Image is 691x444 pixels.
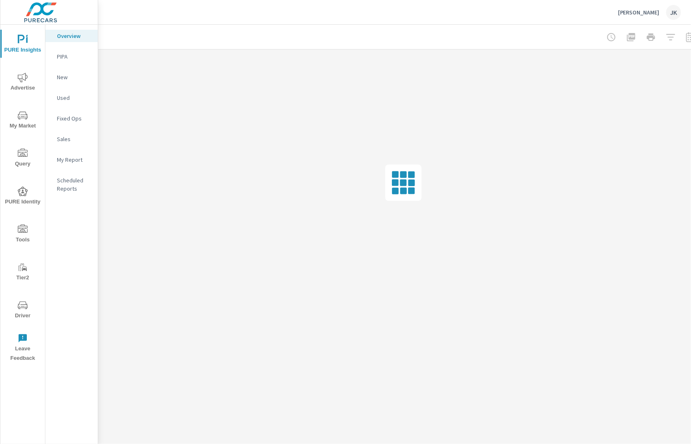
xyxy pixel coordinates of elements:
div: Used [45,92,98,104]
p: PIPA [57,52,91,61]
span: PURE Insights [3,35,42,55]
span: Driver [3,300,42,321]
span: Advertise [3,73,42,93]
div: nav menu [0,25,45,366]
p: Overview [57,32,91,40]
p: [PERSON_NAME] [618,9,660,16]
span: Tools [3,224,42,245]
span: Leave Feedback [3,333,42,363]
span: Query [3,149,42,169]
div: PIPA [45,50,98,63]
p: Used [57,94,91,102]
div: My Report [45,154,98,166]
p: Fixed Ops [57,114,91,123]
div: Overview [45,30,98,42]
p: New [57,73,91,81]
span: PURE Identity [3,187,42,207]
div: New [45,71,98,83]
div: Scheduled Reports [45,174,98,195]
span: My Market [3,111,42,131]
div: Sales [45,133,98,145]
span: Tier2 [3,262,42,283]
div: Fixed Ops [45,112,98,125]
p: My Report [57,156,91,164]
p: Sales [57,135,91,143]
p: Scheduled Reports [57,176,91,193]
div: JK [666,5,681,20]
